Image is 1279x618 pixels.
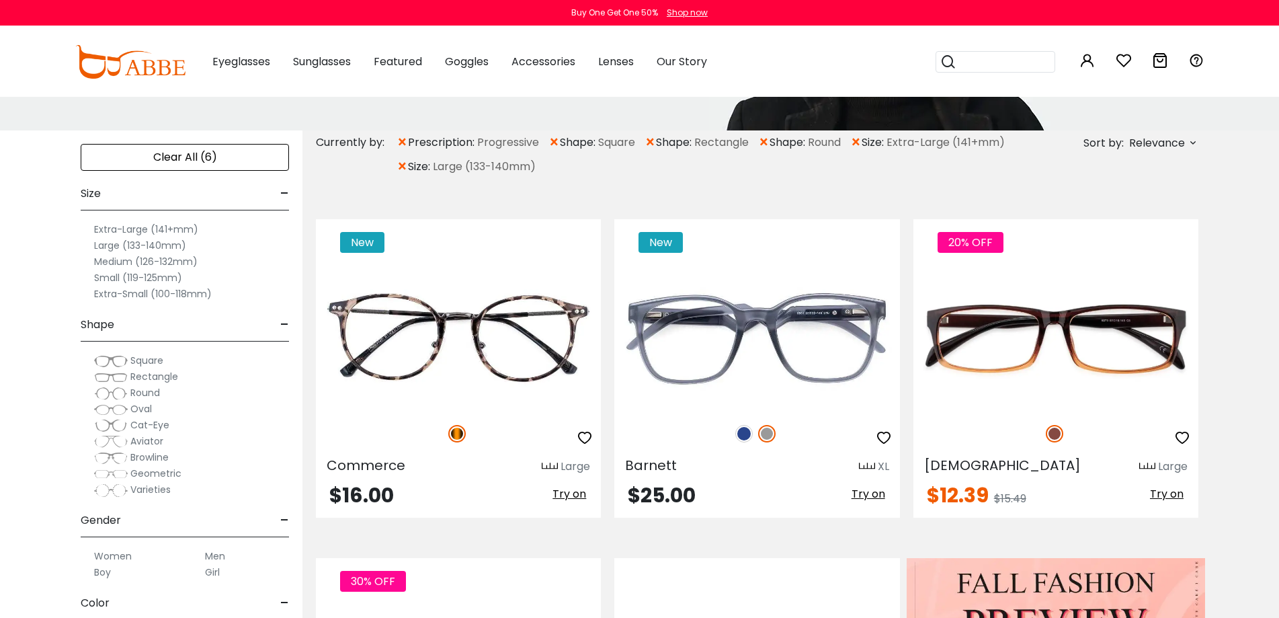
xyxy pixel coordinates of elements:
[571,7,658,19] div: Buy One Get One 50%
[397,130,408,155] span: ×
[94,237,186,254] label: Large (133-140mm)
[808,134,841,151] span: Round
[886,134,1005,151] span: Extra-Large (141+mm)
[448,425,466,442] img: Tortoise
[94,286,212,302] label: Extra-Small (100-118mm)
[548,130,560,155] span: ×
[638,232,683,253] span: New
[280,178,289,210] span: -
[94,467,128,481] img: Geometric.png
[598,54,634,69] span: Lenses
[316,130,397,155] div: Currently by:
[667,7,708,19] div: Shop now
[130,483,171,496] span: Varieties
[94,354,128,368] img: Square.png
[561,459,590,475] div: Large
[938,232,1003,253] span: 20% OFF
[477,134,539,151] span: Progressive
[598,134,635,151] span: Square
[340,571,406,592] span: 30% OFF
[130,434,163,448] span: Aviator
[758,425,776,442] img: Gray
[560,134,598,151] span: shape:
[770,134,808,151] span: shape:
[130,386,160,399] span: Round
[994,491,1026,506] span: $15.49
[94,548,132,564] label: Women
[758,130,770,155] span: ×
[94,403,128,416] img: Oval.png
[81,144,289,171] div: Clear All (6)
[94,270,182,286] label: Small (119-125mm)
[542,462,558,472] img: size ruler
[1139,462,1155,472] img: size ruler
[850,130,862,155] span: ×
[859,462,875,472] img: size ruler
[130,418,169,432] span: Cat-Eye
[340,232,384,253] span: New
[374,54,422,69] span: Featured
[94,371,128,384] img: Rectangle.png
[862,134,886,151] span: size:
[913,268,1198,410] img: Brown Isaiah - TR ,Universal Bridge Fit
[130,370,178,383] span: Rectangle
[433,159,536,175] span: Large (133-140mm)
[1129,131,1185,155] span: Relevance
[1158,459,1188,475] div: Large
[327,456,405,475] span: Commerce
[130,467,181,480] span: Geometric
[735,425,753,442] img: Blue
[552,486,586,502] span: Try on
[657,54,707,69] span: Our Story
[694,134,749,151] span: Rectangle
[408,159,433,175] span: size:
[1150,486,1184,502] span: Try on
[656,134,694,151] span: shape:
[445,54,489,69] span: Goggles
[94,451,128,465] img: Browline.png
[628,481,696,510] span: $25.00
[625,456,677,475] span: Barnett
[293,54,351,69] span: Sunglasses
[94,221,198,237] label: Extra-Large (141+mm)
[397,155,408,179] span: ×
[280,309,289,341] span: -
[130,402,152,416] span: Oval
[548,486,590,503] button: Try on
[848,486,889,503] button: Try on
[94,564,111,580] label: Boy
[1146,486,1188,503] button: Try on
[130,451,169,464] span: Browline
[852,486,885,502] span: Try on
[205,548,225,564] label: Men
[614,268,899,410] img: Gray Barnett - TR ,Universal Bridge Fit
[81,309,114,341] span: Shape
[511,54,575,69] span: Accessories
[94,387,128,400] img: Round.png
[75,45,185,79] img: abbeglasses.com
[94,254,198,270] label: Medium (126-132mm)
[924,456,1081,475] span: [DEMOGRAPHIC_DATA]
[316,268,601,410] img: Tortoise Commerce - TR ,Adjust Nose Pads
[660,7,708,18] a: Shop now
[94,419,128,432] img: Cat-Eye.png
[878,459,889,475] div: XL
[645,130,656,155] span: ×
[81,178,101,210] span: Size
[408,134,477,151] span: prescription:
[329,481,394,510] span: $16.00
[212,54,270,69] span: Eyeglasses
[81,504,121,537] span: Gender
[205,564,220,580] label: Girl
[94,484,128,498] img: Varieties.png
[927,481,989,510] span: $12.39
[130,354,163,367] span: Square
[1046,425,1063,442] img: Brown
[1083,135,1124,151] span: Sort by:
[280,504,289,537] span: -
[94,435,128,449] img: Aviator.png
